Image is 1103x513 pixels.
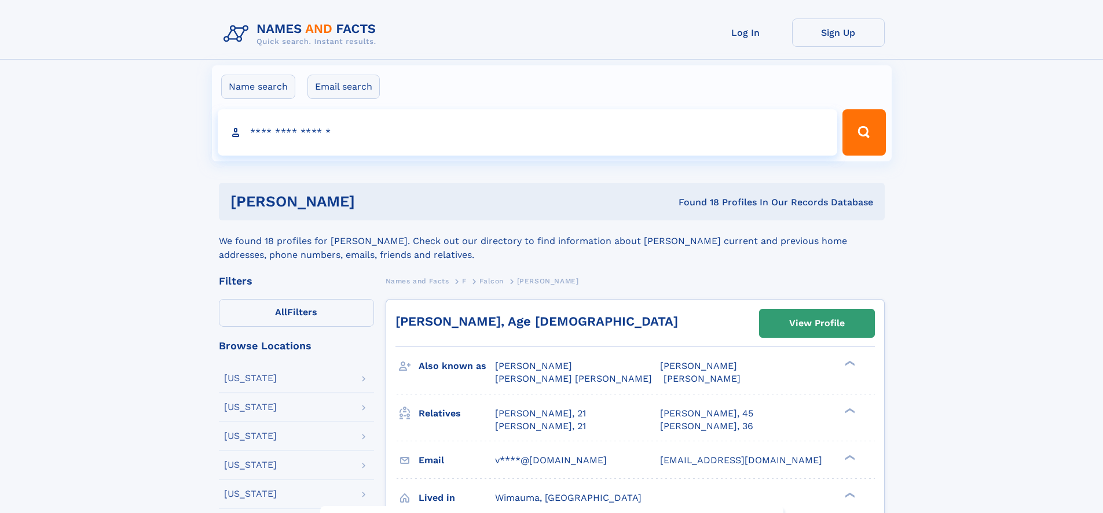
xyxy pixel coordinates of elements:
[219,220,885,262] div: We found 18 profiles for [PERSON_NAME]. Check out our directory to find information about [PERSON...
[219,19,386,50] img: Logo Names and Facts
[462,274,467,288] a: F
[419,404,495,423] h3: Relatives
[224,403,277,412] div: [US_STATE]
[495,492,642,503] span: Wimauma, [GEOGRAPHIC_DATA]
[462,277,467,285] span: F
[792,19,885,47] a: Sign Up
[495,373,652,384] span: [PERSON_NAME] [PERSON_NAME]
[842,453,856,461] div: ❯
[307,75,380,99] label: Email search
[842,109,885,156] button: Search Button
[224,374,277,383] div: [US_STATE]
[224,431,277,441] div: [US_STATE]
[660,407,753,420] a: [PERSON_NAME], 45
[219,341,374,351] div: Browse Locations
[517,277,579,285] span: [PERSON_NAME]
[224,460,277,470] div: [US_STATE]
[842,491,856,499] div: ❯
[760,309,874,337] a: View Profile
[660,455,822,466] span: [EMAIL_ADDRESS][DOMAIN_NAME]
[842,360,856,367] div: ❯
[221,75,295,99] label: Name search
[419,488,495,508] h3: Lived in
[495,407,586,420] a: [PERSON_NAME], 21
[479,277,504,285] span: Falcon
[495,360,572,371] span: [PERSON_NAME]
[395,314,678,329] a: [PERSON_NAME], Age [DEMOGRAPHIC_DATA]
[419,451,495,470] h3: Email
[219,299,374,327] label: Filters
[218,109,838,156] input: search input
[516,196,873,209] div: Found 18 Profiles In Our Records Database
[230,194,517,209] h1: [PERSON_NAME]
[664,373,741,384] span: [PERSON_NAME]
[842,407,856,414] div: ❯
[495,420,586,433] a: [PERSON_NAME], 21
[789,310,845,337] div: View Profile
[219,276,374,286] div: Filters
[479,274,504,288] a: Falcon
[660,420,753,433] a: [PERSON_NAME], 36
[699,19,792,47] a: Log In
[660,360,737,371] span: [PERSON_NAME]
[419,356,495,376] h3: Also known as
[224,489,277,499] div: [US_STATE]
[275,307,287,318] span: All
[386,274,449,288] a: Names and Facts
